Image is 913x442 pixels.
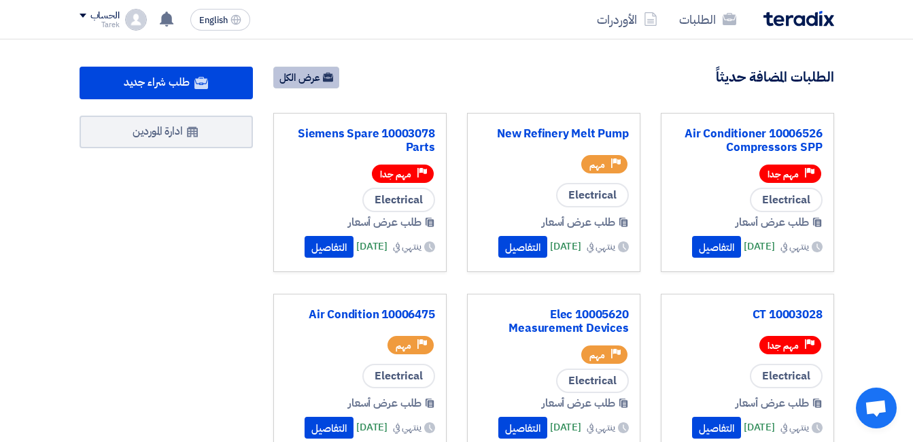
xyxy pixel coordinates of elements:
[736,214,809,231] span: طلب عرض أسعار
[542,214,615,231] span: طلب عرض أسعار
[692,236,741,258] button: التفاصيل
[587,420,615,435] span: ينتهي في
[305,236,354,258] button: التفاصيل
[396,339,411,352] span: مهم
[744,239,775,254] span: [DATE]
[768,339,799,352] span: مهم جدا
[542,395,615,411] span: طلب عرض أسعار
[586,3,668,35] a: الأوردرات
[750,188,823,212] span: Electrical
[305,417,354,439] button: التفاصيل
[550,239,581,254] span: [DATE]
[768,168,799,181] span: مهم جدا
[285,127,435,154] a: 10003078 Siemens Spare Parts
[550,420,581,435] span: [DATE]
[498,417,547,439] button: التفاصيل
[763,11,834,27] img: Teradix logo
[856,388,897,428] div: Open chat
[556,183,629,207] span: Electrical
[716,68,834,86] h4: الطلبات المضافة حديثاً
[744,420,775,435] span: [DATE]
[362,364,435,388] span: Electrical
[736,395,809,411] span: طلب عرض أسعار
[393,239,421,254] span: ينتهي في
[668,3,747,35] a: الطلبات
[80,21,120,29] div: Tarek
[80,116,253,148] a: ادارة الموردين
[479,308,629,335] a: 10005620 Elec Measurement Devices
[190,9,250,31] button: English
[750,364,823,388] span: Electrical
[348,395,421,411] span: طلب عرض أسعار
[356,420,387,435] span: [DATE]
[125,9,147,31] img: profile_test.png
[780,239,808,254] span: ينتهي في
[273,67,339,88] a: عرض الكل
[498,236,547,258] button: التفاصيل
[672,127,823,154] a: 10006526 Air Conditioner Compressors SPP
[672,308,823,322] a: 10003028 CT
[479,127,629,141] a: New Refinery Melt Pump
[393,420,421,435] span: ينتهي في
[780,420,808,435] span: ينتهي في
[587,239,615,254] span: ينتهي في
[692,417,741,439] button: التفاصيل
[348,214,421,231] span: طلب عرض أسعار
[556,369,629,393] span: Electrical
[199,16,228,25] span: English
[589,158,605,171] span: مهم
[124,74,190,90] span: طلب شراء جديد
[589,349,605,362] span: مهم
[356,239,387,254] span: [DATE]
[285,308,435,322] a: 10006475 Air Condition
[362,188,435,212] span: Electrical
[380,168,411,181] span: مهم جدا
[90,10,120,22] div: الحساب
